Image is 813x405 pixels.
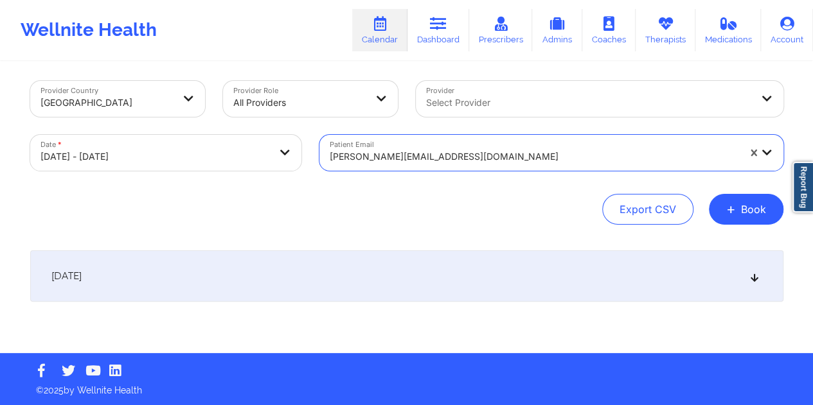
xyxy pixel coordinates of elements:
[51,270,82,282] span: [DATE]
[792,162,813,212] a: Report Bug
[407,9,469,51] a: Dashboard
[27,375,786,397] p: © 2025 by Wellnite Health
[40,142,269,171] div: [DATE] - [DATE]
[602,194,693,225] button: Export CSV
[352,9,407,51] a: Calendar
[40,89,173,117] div: [GEOGRAPHIC_DATA]
[469,9,533,51] a: Prescribers
[695,9,762,51] a: Medications
[709,194,783,225] button: +Book
[582,9,636,51] a: Coaches
[636,9,695,51] a: Therapists
[726,205,736,212] span: +
[233,89,366,117] div: All Providers
[761,9,813,51] a: Account
[330,142,738,171] div: [PERSON_NAME][EMAIL_ADDRESS][DOMAIN_NAME]
[532,9,582,51] a: Admins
